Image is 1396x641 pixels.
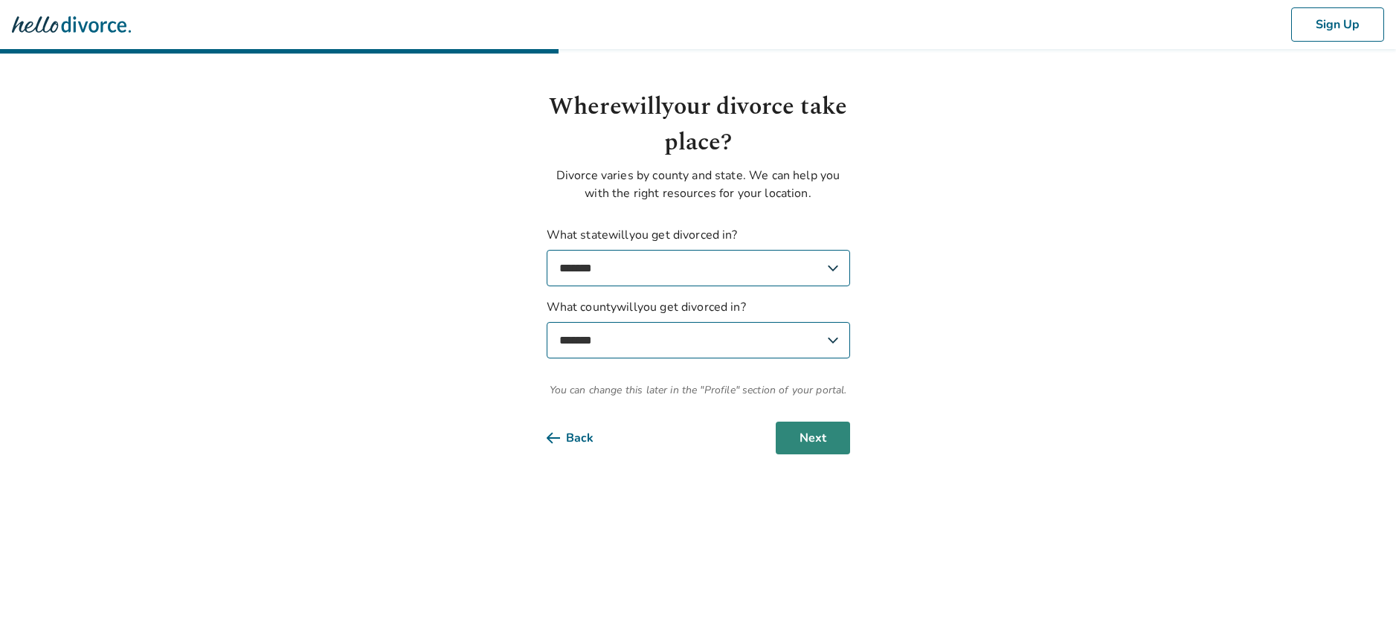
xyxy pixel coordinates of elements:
label: What state will you get divorced in? [547,226,850,286]
button: Back [547,422,617,454]
select: What countywillyou get divorced in? [547,322,850,358]
button: Sign Up [1291,7,1384,42]
select: What statewillyou get divorced in? [547,250,850,286]
label: What county will you get divorced in? [547,298,850,358]
h1: Where will your divorce take place? [547,89,850,161]
p: Divorce varies by county and state. We can help you with the right resources for your location. [547,167,850,202]
span: You can change this later in the "Profile" section of your portal. [547,382,850,398]
iframe: Chat Widget [1322,570,1396,641]
img: Hello Divorce Logo [12,10,131,39]
button: Next [776,422,850,454]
